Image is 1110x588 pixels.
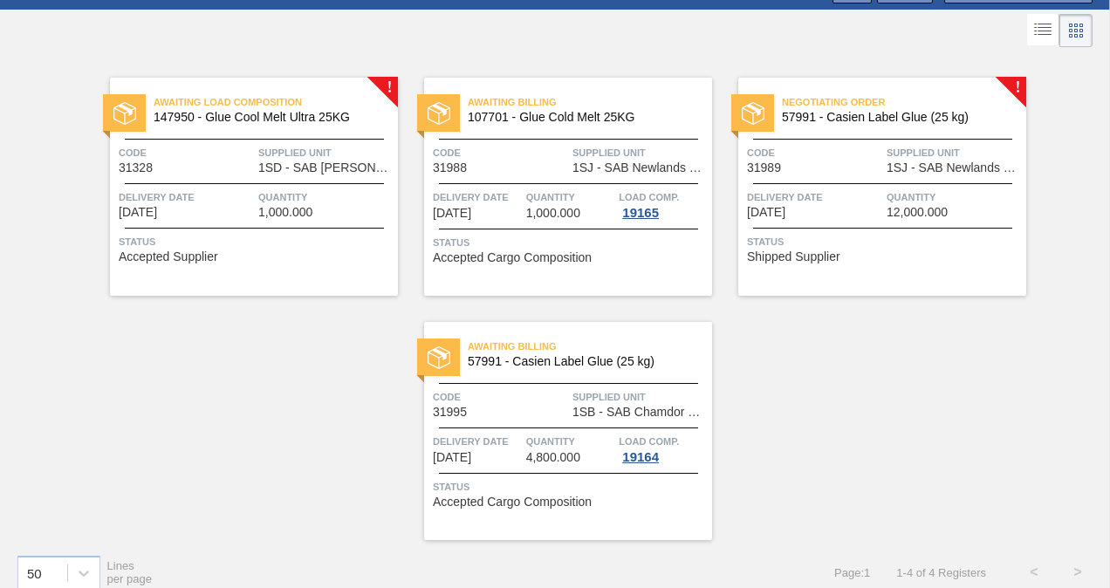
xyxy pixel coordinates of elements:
[398,322,712,540] a: statusAwaiting Billing57991 - Casien Label Glue (25 kg)Code31995Supplied Unit1SB - SAB Chamdor Br...
[258,188,394,206] span: Quantity
[433,161,467,174] span: 31988
[712,78,1026,296] a: !statusNegotiating Order57991 - Casien Label Glue (25 kg)Code31989Supplied Unit1SJ - SAB Newlands...
[747,206,785,219] span: 09/23/2025
[747,250,840,263] span: Shipped Supplier
[887,161,1022,174] span: 1SJ - SAB Newlands Brewery
[572,388,708,406] span: Supplied Unit
[154,111,384,124] span: 147950 - Glue Cool Melt Ultra 25KG
[433,388,568,406] span: Code
[258,206,312,219] span: 1,000.000
[433,496,592,509] span: Accepted Cargo Composition
[782,111,1012,124] span: 57991 - Casien Label Glue (25 kg)
[433,207,471,220] span: 09/23/2025
[107,559,153,585] span: Lines per page
[619,188,708,220] a: Load Comp.19165
[526,451,580,464] span: 4,800.000
[619,433,679,450] span: Load Comp.
[119,250,218,263] span: Accepted Supplier
[742,102,764,125] img: status
[887,206,948,219] span: 12,000.000
[84,78,398,296] a: !statusAwaiting Load Composition147950 - Glue Cool Melt Ultra 25KGCode31328Supplied Unit1SD - SAB...
[782,93,1026,111] span: Negotiating Order
[433,188,522,206] span: Delivery Date
[27,565,42,580] div: 50
[572,161,708,174] span: 1SJ - SAB Newlands Brewery
[887,188,1022,206] span: Quantity
[468,93,712,111] span: Awaiting Billing
[747,144,882,161] span: Code
[433,478,708,496] span: Status
[526,433,615,450] span: Quantity
[526,207,580,220] span: 1,000.000
[572,406,708,419] span: 1SB - SAB Chamdor Brewery
[896,566,986,579] span: 1 - 4 of 4 Registers
[619,206,662,220] div: 19165
[154,93,398,111] span: Awaiting Load Composition
[747,161,781,174] span: 31989
[747,233,1022,250] span: Status
[468,338,712,355] span: Awaiting Billing
[428,102,450,125] img: status
[258,161,394,174] span: 1SD - SAB Rosslyn Brewery
[119,161,153,174] span: 31328
[119,144,254,161] span: Code
[119,188,254,206] span: Delivery Date
[428,346,450,369] img: status
[1059,14,1093,47] div: Card Vision
[619,450,662,464] div: 19164
[619,188,679,206] span: Load Comp.
[433,451,471,464] span: 09/24/2025
[526,188,615,206] span: Quantity
[468,111,698,124] span: 107701 - Glue Cold Melt 25KG
[887,144,1022,161] span: Supplied Unit
[834,566,870,579] span: Page : 1
[119,206,157,219] span: 09/04/2025
[433,406,467,419] span: 31995
[572,144,708,161] span: Supplied Unit
[119,233,394,250] span: Status
[433,433,522,450] span: Delivery Date
[113,102,136,125] img: status
[747,188,882,206] span: Delivery Date
[433,234,708,251] span: Status
[468,355,698,368] span: 57991 - Casien Label Glue (25 kg)
[433,144,568,161] span: Code
[1027,14,1059,47] div: List Vision
[398,78,712,296] a: statusAwaiting Billing107701 - Glue Cold Melt 25KGCode31988Supplied Unit1SJ - SAB Newlands Brewer...
[433,251,592,264] span: Accepted Cargo Composition
[619,433,708,464] a: Load Comp.19164
[258,144,394,161] span: Supplied Unit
